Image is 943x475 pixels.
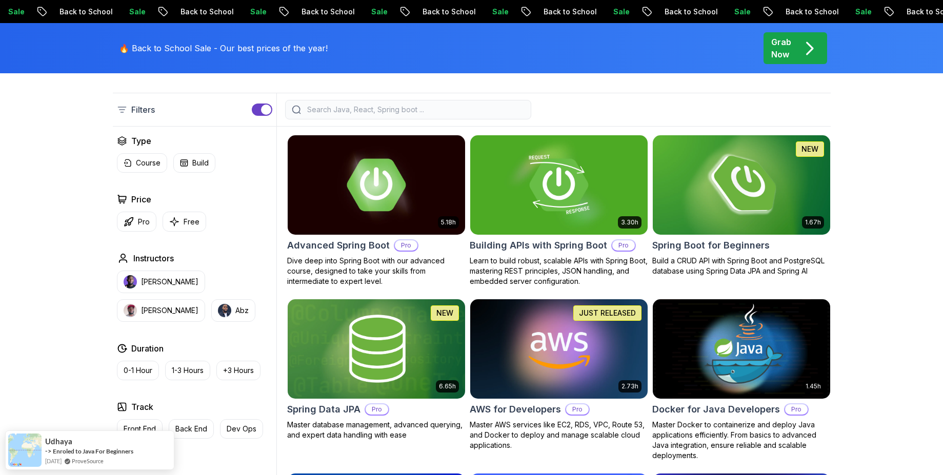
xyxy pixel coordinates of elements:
[805,218,821,226] p: 1.67h
[470,299,648,399] img: AWS for Developers card
[141,305,198,316] p: [PERSON_NAME]
[288,299,465,399] img: Spring Data JPA card
[169,419,214,439] button: Back End
[287,420,466,440] p: Master database management, advanced querying, and expert data handling with ease
[763,7,832,17] p: Back to School
[287,135,466,286] a: Advanced Spring Boot card5.18hAdvanced Spring BootProDive deep into Spring Boot with our advanced...
[621,218,638,226] p: 3.30h
[235,305,249,316] p: Abz
[163,212,206,232] button: Free
[366,404,388,415] p: Pro
[287,299,466,440] a: Spring Data JPA card6.65hNEWSpring Data JPAProMaster database management, advanced querying, and ...
[399,7,469,17] p: Back to School
[173,153,215,173] button: Build
[106,7,139,17] p: Sale
[395,240,417,251] p: Pro
[117,271,205,293] button: instructor img[PERSON_NAME]
[36,7,106,17] p: Back to School
[288,135,465,235] img: Advanced Spring Boot card
[117,419,163,439] button: Front End
[216,361,260,380] button: +3 Hours
[470,402,561,417] h2: AWS for Developers
[131,135,151,147] h2: Type
[141,277,198,287] p: [PERSON_NAME]
[652,299,831,461] a: Docker for Java Developers card1.45hDocker for Java DevelopersProMaster Docker to containerize an...
[287,402,360,417] h2: Spring Data JPA
[621,382,638,390] p: 2.73h
[131,401,153,413] h2: Track
[771,36,791,60] p: Grab Now
[579,308,636,318] p: JUST RELEASED
[223,365,254,376] p: +3 Hours
[124,304,137,317] img: instructor img
[165,361,210,380] button: 1-3 Hours
[470,256,648,286] p: Learn to build robust, scalable APIs with Spring Boot, mastering REST principles, JSON handling, ...
[45,457,62,465] span: [DATE]
[175,424,207,434] p: Back End
[119,42,328,54] p: 🔥 Back to School Sale - Our best prices of the year!
[117,212,156,232] button: Pro
[641,7,711,17] p: Back to School
[53,447,133,455] a: Enroled to Java For Beginners
[520,7,590,17] p: Back to School
[612,240,635,251] p: Pro
[470,135,648,286] a: Building APIs with Spring Boot card3.30hBuilding APIs with Spring BootProLearn to build robust, s...
[131,104,155,116] p: Filters
[45,447,52,455] span: ->
[45,437,72,446] span: Udhaya
[469,7,502,17] p: Sale
[124,365,152,376] p: 0-1 Hour
[227,424,256,434] p: Dev Ops
[590,7,623,17] p: Sale
[470,420,648,450] p: Master AWS services like EC2, RDS, VPC, Route 53, and Docker to deploy and manage scalable cloud ...
[652,238,770,253] h2: Spring Boot for Beginners
[470,238,607,253] h2: Building APIs with Spring Boot
[172,365,204,376] p: 1-3 Hours
[117,153,167,173] button: Course
[348,7,381,17] p: Sale
[227,7,260,17] p: Sale
[832,7,865,17] p: Sale
[436,308,453,318] p: NEW
[441,218,456,226] p: 5.18h
[653,299,830,399] img: Docker for Java Developers card
[218,304,231,317] img: instructor img
[287,238,390,253] h2: Advanced Spring Boot
[652,256,831,276] p: Build a CRUD API with Spring Boot and PostgreSQL database using Spring Data JPA and Spring AI
[711,7,744,17] p: Sale
[117,299,205,322] button: instructor img[PERSON_NAME]
[566,404,589,415] p: Pro
[133,252,174,264] h2: Instructors
[131,193,151,205] h2: Price
[278,7,348,17] p: Back to School
[806,382,821,390] p: 1.45h
[648,133,834,237] img: Spring Boot for Beginners card
[439,382,456,390] p: 6.65h
[220,419,263,439] button: Dev Ops
[8,433,42,467] img: provesource social proof notification image
[470,135,648,235] img: Building APIs with Spring Boot card
[652,402,780,417] h2: Docker for Java Developers
[785,404,808,415] p: Pro
[136,158,160,168] p: Course
[117,361,159,380] button: 0-1 Hour
[470,299,648,450] a: AWS for Developers card2.73hJUST RELEASEDAWS for DevelopersProMaster AWS services like EC2, RDS, ...
[157,7,227,17] p: Back to School
[184,217,199,227] p: Free
[652,135,831,276] a: Spring Boot for Beginners card1.67hNEWSpring Boot for BeginnersBuild a CRUD API with Spring Boot ...
[211,299,255,322] button: instructor imgAbz
[72,457,104,465] a: ProveSource
[131,342,164,355] h2: Duration
[124,424,156,434] p: Front End
[305,105,525,115] input: Search Java, React, Spring boot ...
[124,275,137,288] img: instructor img
[192,158,209,168] p: Build
[801,144,818,154] p: NEW
[138,217,150,227] p: Pro
[287,256,466,286] p: Dive deep into Spring Boot with our advanced course, designed to take your skills from intermedia...
[652,420,831,461] p: Master Docker to containerize and deploy Java applications efficiently. From basics to advanced J...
